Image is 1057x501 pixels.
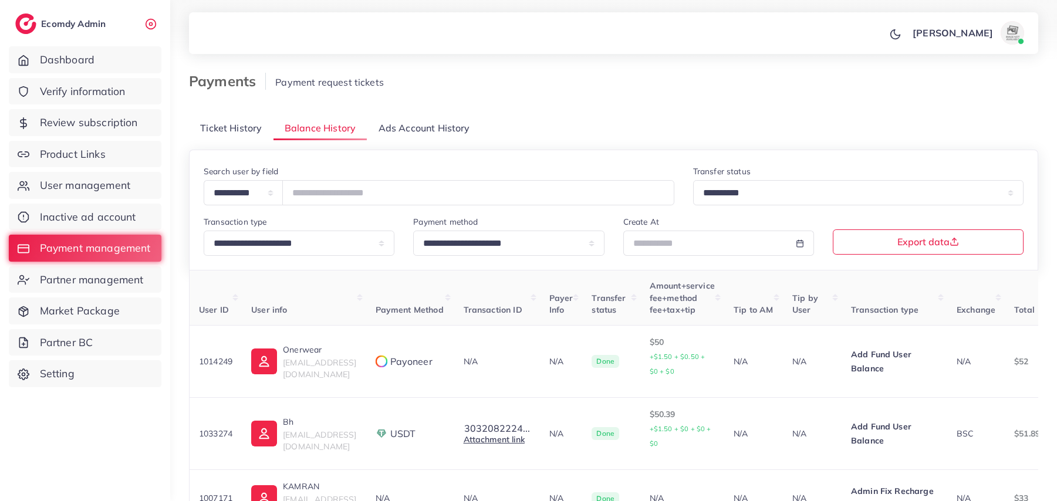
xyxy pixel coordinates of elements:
span: Payer Info [549,293,573,315]
p: KAMRAN [283,479,356,493]
p: N/A [734,426,774,441]
label: Search user by field [204,165,278,177]
span: [EMAIL_ADDRESS][DOMAIN_NAME] [283,357,356,380]
img: payment [376,428,387,439]
span: Total [1014,304,1035,315]
label: Payment method [413,216,478,228]
p: Bh [283,415,356,429]
span: Exchange [957,304,995,315]
span: Tip by User [792,293,818,315]
span: User management [40,178,130,193]
p: Add Fund User Balance [851,347,938,375]
p: N/A [549,426,573,441]
p: Onerwear [283,343,356,357]
span: User info [251,304,287,315]
a: Inactive ad account [9,204,161,231]
span: Transaction type [851,304,919,315]
span: Payment Method [376,304,444,315]
span: Product Links [40,147,106,162]
span: Transfer status [592,293,626,315]
p: Add Fund User Balance [851,419,938,448]
small: +$1.50 + $0.50 + $0 + $0 [650,353,705,375]
p: N/A [792,354,832,368]
span: Transaction ID [464,304,522,315]
span: Export data [897,237,959,246]
a: Product Links [9,141,161,168]
span: Dashboard [40,52,94,67]
a: User management [9,172,161,199]
img: logo [15,13,36,34]
a: Market Package [9,297,161,324]
span: Done [592,355,619,368]
span: Payment request tickets [275,76,384,88]
a: Verify information [9,78,161,105]
span: Done [592,427,619,440]
span: Balance History [285,121,356,135]
span: N/A [464,356,478,367]
img: ic-user-info.36bf1079.svg [251,421,277,446]
span: Ads Account History [379,121,470,135]
img: avatar [1001,21,1024,45]
p: 1033274 [199,426,232,441]
span: Setting [40,366,75,381]
p: 1014249 [199,354,232,368]
label: Transfer status [693,165,751,177]
span: Verify information [40,84,126,99]
span: USDT [390,427,416,441]
a: logoEcomdy Admin [15,13,109,34]
span: Tip to AM [734,304,773,315]
h2: Ecomdy Admin [41,18,109,29]
span: Payoneer [390,355,433,368]
p: N/A [792,426,832,441]
label: Create At [623,216,659,228]
button: 3032082224... [464,423,531,434]
a: Review subscription [9,109,161,136]
img: payment [376,356,387,367]
span: Amount+service fee+method fee+tax+tip [650,280,715,315]
a: Partner management [9,266,161,293]
a: Attachment link [464,434,525,445]
a: Dashboard [9,46,161,73]
button: Export data [833,229,1024,255]
a: Partner BC [9,329,161,356]
img: ic-user-info.36bf1079.svg [251,348,277,374]
label: Transaction type [204,216,267,228]
h3: Payments [189,73,266,90]
p: N/A [734,354,774,368]
span: Market Package [40,303,120,319]
span: Partner management [40,272,144,287]
span: User ID [199,304,229,315]
p: N/A [549,354,573,368]
a: Payment management [9,235,161,262]
p: [PERSON_NAME] [913,26,993,40]
div: BSC [957,428,995,439]
span: Inactive ad account [40,209,136,225]
span: Review subscription [40,115,138,130]
p: $50 [650,335,715,378]
span: N/A [957,356,971,367]
span: Payment management [40,241,151,256]
p: $50.39 [650,407,715,451]
small: +$1.50 + $0 + $0 + $0 [650,425,711,448]
a: [PERSON_NAME]avatar [906,21,1029,45]
span: Partner BC [40,335,93,350]
span: Ticket History [200,121,262,135]
a: Setting [9,360,161,387]
span: [EMAIL_ADDRESS][DOMAIN_NAME] [283,429,356,452]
